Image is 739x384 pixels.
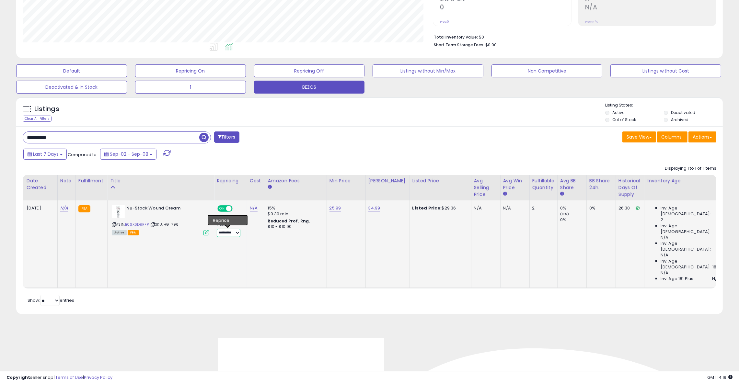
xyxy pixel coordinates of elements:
[657,131,687,142] button: Columns
[34,105,59,114] h5: Listings
[250,177,262,184] div: Cost
[27,177,55,191] div: Date Created
[589,205,611,211] div: 0%
[661,241,720,252] span: Inv. Age [DEMOGRAPHIC_DATA]:
[78,205,90,212] small: FBA
[126,205,205,213] b: Nu-Stock Wound Cream
[532,177,555,191] div: Fulfillable Quantity
[268,224,322,230] div: $10 - $10.90
[16,64,127,77] button: Default
[232,206,242,211] span: OFF
[112,205,125,218] img: 31kkIMwYmiL._SL40_.jpg
[661,270,668,276] span: N/A
[434,42,484,48] b: Short Term Storage Fees:
[100,149,156,160] button: Sep-02 - Sep-08
[23,116,52,122] div: Clear All Filters
[28,297,74,303] span: Show: entries
[217,222,242,237] div: Preset:
[560,191,564,197] small: Avg BB Share.
[33,151,59,157] span: Last 7 Days
[60,177,73,184] div: Note
[368,177,407,184] div: [PERSON_NAME]
[648,177,722,184] div: Inventory Age
[661,223,720,235] span: Inv. Age [DEMOGRAPHIC_DATA]:
[618,177,642,198] div: Historical Days Of Supply
[661,252,668,258] span: N/A
[440,20,449,24] small: Prev: 0
[560,217,586,223] div: 0%
[560,177,584,191] div: Avg BB Share
[329,205,341,211] a: 25.99
[688,131,716,142] button: Actions
[661,235,668,241] span: N/A
[60,205,68,211] a: N/A
[503,177,527,191] div: Avg Win Price
[661,205,720,217] span: Inv. Age [DEMOGRAPHIC_DATA]:
[532,205,552,211] div: 2
[16,81,127,94] button: Deactivated & In Stock
[661,276,695,282] span: Inv. Age 181 Plus:
[612,117,636,122] label: Out of Stock
[412,205,466,211] div: $29.36
[610,64,721,77] button: Listings without Cost
[268,184,272,190] small: Amazon Fees.
[135,81,246,94] button: 1
[661,258,720,270] span: Inv. Age [DEMOGRAPHIC_DATA]-180:
[622,131,656,142] button: Save View
[150,222,179,227] span: | SKU: HG_796
[110,151,148,157] span: Sep-02 - Sep-08
[474,177,498,198] div: Avg Selling Price
[412,177,468,184] div: Listed Price
[254,64,365,77] button: Repricing Off
[560,205,586,211] div: 0%
[112,230,127,235] span: All listings currently available for purchase on Amazon
[612,110,624,115] label: Active
[329,177,363,184] div: Min Price
[217,215,242,221] div: Amazon AI *
[434,34,478,40] b: Total Inventory Value:
[585,20,598,24] small: Prev: N/A
[585,4,716,12] h2: N/A
[434,33,711,40] li: $0
[665,165,716,172] div: Displaying 1 to 1 of 1 items
[112,205,209,235] div: ASIN:
[373,64,483,77] button: Listings without Min/Max
[250,205,258,211] a: N/A
[268,177,324,184] div: Amazon Fees
[503,205,525,211] div: N/A
[128,230,139,235] span: FBA
[671,110,695,115] label: Deactivated
[618,205,640,211] div: 26.30
[268,205,322,211] div: 15%
[560,211,569,217] small: (0%)
[68,152,98,158] span: Compared to:
[23,149,67,160] button: Last 7 Days
[78,177,105,184] div: Fulfillment
[27,205,52,211] div: [DATE]
[661,217,663,223] span: 2
[412,205,442,211] b: Listed Price:
[268,218,310,224] b: Reduced Prof. Rng.
[135,64,246,77] button: Repricing On
[218,206,226,211] span: ON
[217,177,244,184] div: Repricing
[254,81,365,94] button: BEZOS
[368,205,380,211] a: 34.99
[661,134,682,140] span: Columns
[589,177,613,191] div: BB Share 24h.
[440,4,571,12] h2: 0
[605,102,723,108] p: Listing States:
[485,42,497,48] span: $0.00
[712,276,720,282] span: N/A
[214,131,239,143] button: Filters
[671,117,688,122] label: Archived
[474,205,495,211] div: N/A
[503,191,507,197] small: Avg Win Price.
[110,177,211,184] div: Title
[491,64,602,77] button: Non Competitive
[125,222,149,227] a: B06X6D9RFP
[268,211,322,217] div: $0.30 min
